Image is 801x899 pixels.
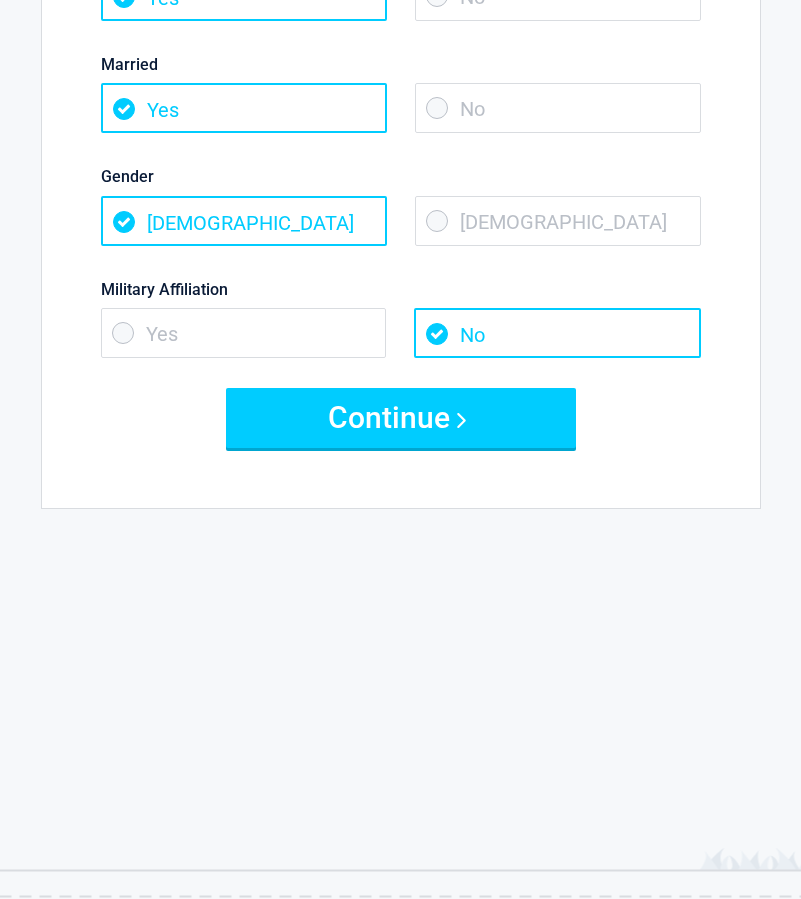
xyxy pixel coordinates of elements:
span: [DEMOGRAPHIC_DATA] [101,196,387,246]
span: No [414,308,700,358]
button: Continue [226,388,576,448]
span: Yes [101,83,387,133]
span: [DEMOGRAPHIC_DATA] [415,196,701,246]
span: Yes [101,308,387,358]
label: Married [101,51,701,78]
label: Gender [101,163,701,190]
span: No [415,83,701,133]
label: Military Affiliation [101,276,701,303]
